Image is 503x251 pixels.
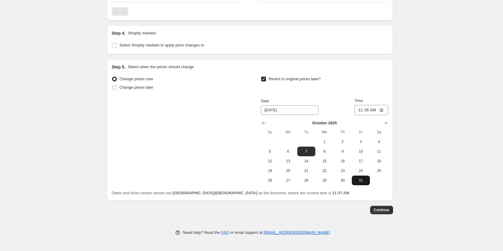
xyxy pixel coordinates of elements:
span: Th [336,130,349,135]
span: 6 [282,149,295,154]
button: Thursday October 30 2025 [333,176,351,185]
button: Monday October 20 2025 [279,166,297,176]
th: Thursday [333,127,351,137]
button: Sunday October 12 2025 [261,156,279,166]
span: Time [355,98,363,103]
span: 8 [318,149,331,154]
span: 28 [300,178,313,183]
b: [GEOGRAPHIC_DATA]/[GEOGRAPHIC_DATA] [173,191,257,195]
span: Dates and times shown above use as the timezone, where the current time is [112,191,349,195]
span: or email support at [229,230,264,235]
button: Saturday October 25 2025 [370,166,388,176]
a: [EMAIL_ADDRESS][DOMAIN_NAME] [264,230,330,235]
span: 25 [372,168,386,173]
button: Monday October 13 2025 [279,156,297,166]
span: Date [261,99,269,103]
span: 26 [263,178,276,183]
button: Wednesday October 1 2025 [315,137,333,147]
a: FAQ [221,230,229,235]
h2: Step 4. [112,30,126,36]
span: 20 [282,168,295,173]
button: Tuesday October 7 2025 [297,147,315,156]
button: Friday October 31 2025 [352,176,370,185]
span: 1 [318,139,331,144]
th: Sunday [261,127,279,137]
button: Sunday October 5 2025 [261,147,279,156]
p: Shopify markets [128,30,156,36]
span: Fr [354,130,367,135]
span: 23 [336,168,349,173]
input: 9/30/2025 [261,105,319,115]
button: Monday October 27 2025 [279,176,297,185]
span: 13 [282,159,295,164]
span: 5 [263,149,276,154]
input: 12:00 [355,105,388,115]
button: Tuesday October 28 2025 [297,176,315,185]
span: 15 [318,159,331,164]
button: Show next month, November 2025 [381,119,389,127]
span: 24 [354,168,367,173]
span: 16 [336,159,349,164]
span: Need help? Read the [183,230,221,235]
button: Thursday October 2 2025 [333,137,351,147]
span: 9 [336,149,349,154]
th: Wednesday [315,127,333,137]
th: Saturday [370,127,388,137]
button: Thursday October 23 2025 [333,166,351,176]
span: 14 [300,159,313,164]
span: Revert to original prices later? [269,77,321,81]
th: Friday [352,127,370,137]
span: Select Shopify markets to apply price changes to [120,43,204,47]
span: 31 [354,178,367,183]
span: Sa [372,130,386,135]
span: 30 [336,178,349,183]
nav: Pagination [112,7,128,16]
button: Wednesday October 29 2025 [315,176,333,185]
span: Mo [282,130,295,135]
button: Monday October 6 2025 [279,147,297,156]
span: 29 [318,178,331,183]
span: 4 [372,139,386,144]
button: Saturday October 4 2025 [370,137,388,147]
button: Saturday October 11 2025 [370,147,388,156]
span: 19 [263,168,276,173]
button: Tuesday October 14 2025 [297,156,315,166]
button: Saturday October 18 2025 [370,156,388,166]
button: Sunday October 26 2025 [261,176,279,185]
button: Friday October 10 2025 [352,147,370,156]
span: 11 [372,149,386,154]
button: Continue [370,206,393,214]
button: Friday October 17 2025 [352,156,370,166]
button: Show previous month, September 2025 [260,119,268,127]
span: 27 [282,178,295,183]
th: Tuesday [297,127,315,137]
span: 17 [354,159,367,164]
button: Wednesday October 8 2025 [315,147,333,156]
button: Tuesday October 21 2025 [297,166,315,176]
span: 3 [354,139,367,144]
th: Monday [279,127,297,137]
span: 10 [354,149,367,154]
span: We [318,130,331,135]
b: 11:37 AM [332,191,349,195]
span: Change prices now [120,77,153,81]
span: 7 [300,149,313,154]
button: Wednesday October 15 2025 [315,156,333,166]
span: Tu [300,130,313,135]
span: Continue [374,208,389,212]
p: Select when the prices should change [128,64,194,70]
button: Thursday October 9 2025 [333,147,351,156]
span: Su [263,130,276,135]
span: 2 [336,139,349,144]
button: Friday October 3 2025 [352,137,370,147]
button: Sunday October 19 2025 [261,166,279,176]
span: 12 [263,159,276,164]
h2: Step 5. [112,64,126,70]
span: 21 [300,168,313,173]
button: Thursday October 16 2025 [333,156,351,166]
span: 22 [318,168,331,173]
span: Change prices later [120,85,154,90]
button: Friday October 24 2025 [352,166,370,176]
button: Wednesday October 22 2025 [315,166,333,176]
span: 18 [372,159,386,164]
